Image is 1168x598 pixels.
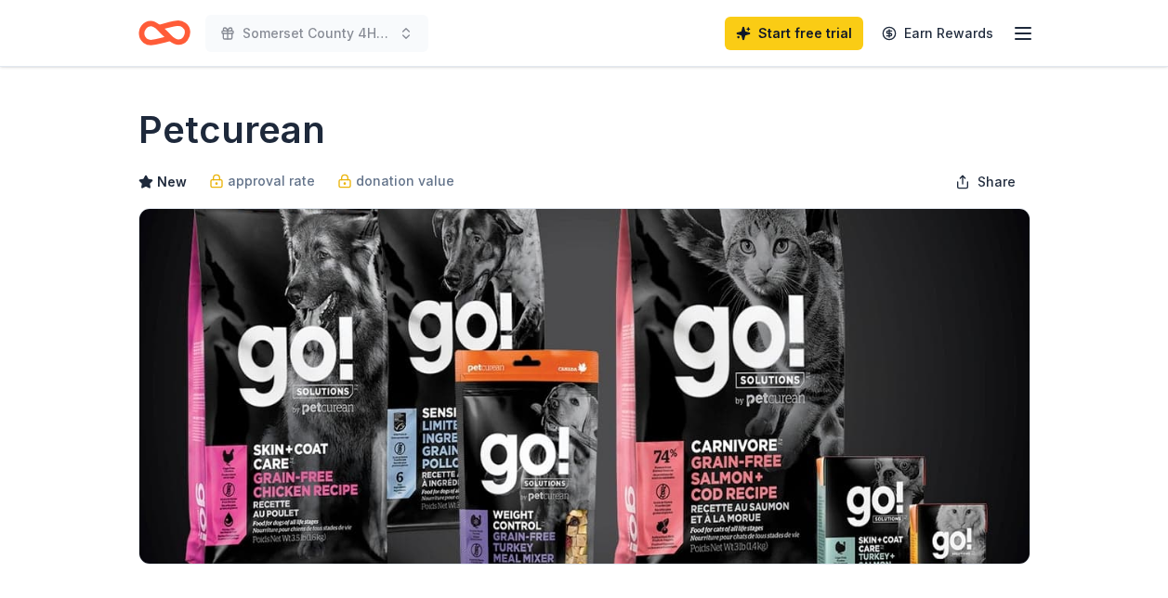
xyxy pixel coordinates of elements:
a: Earn Rewards [871,17,1004,50]
span: donation value [356,170,454,192]
span: Share [978,171,1016,193]
span: New [157,171,187,193]
h1: Petcurean [138,104,325,156]
span: Somerset County 4H Association Annual Tricky Tray [243,22,391,45]
button: Somerset County 4H Association Annual Tricky Tray [205,15,428,52]
a: Home [138,11,190,55]
img: Image for Petcurean [139,209,1030,564]
a: Start free trial [725,17,863,50]
a: approval rate [209,170,315,192]
a: donation value [337,170,454,192]
span: approval rate [228,170,315,192]
button: Share [940,163,1030,201]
